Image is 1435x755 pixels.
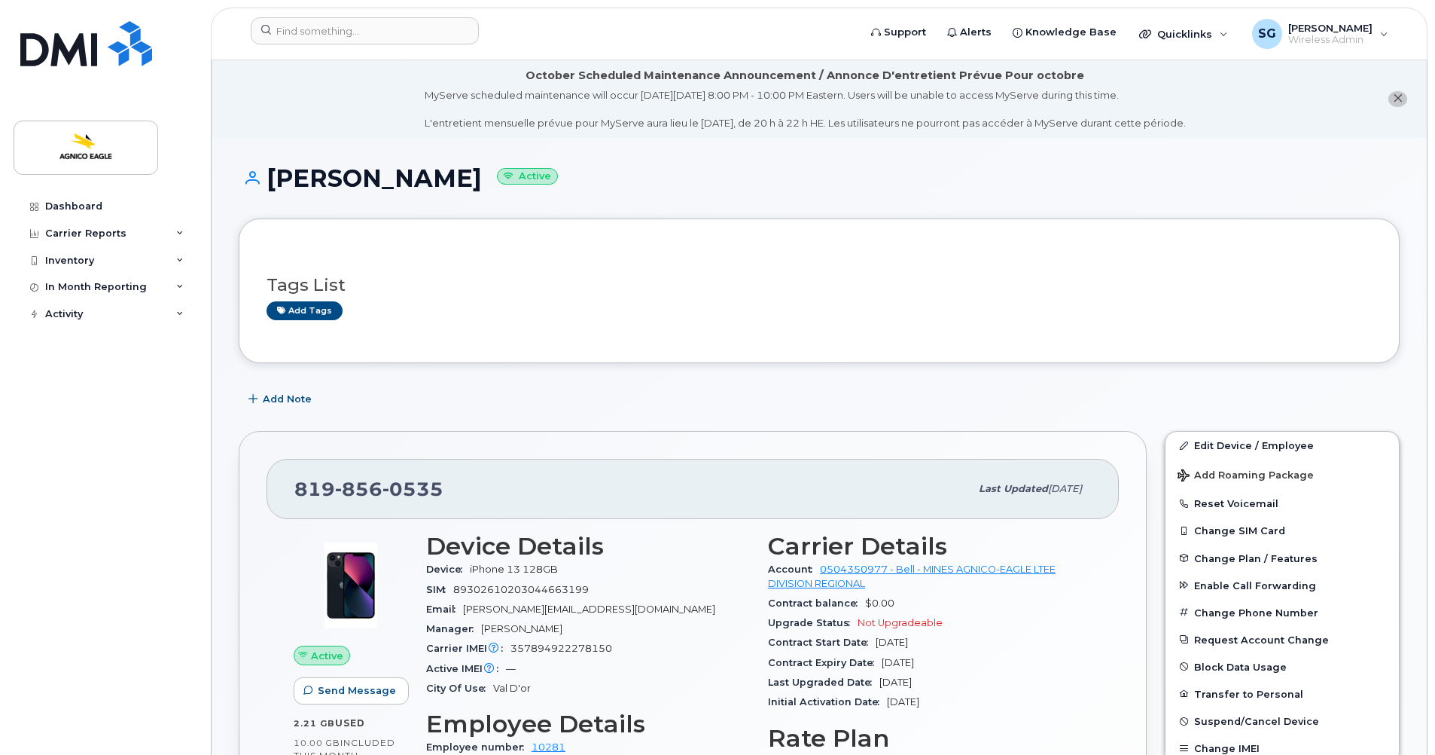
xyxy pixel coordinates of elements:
h3: Employee Details [426,711,750,738]
span: $0.00 [865,598,894,609]
span: [PERSON_NAME][EMAIL_ADDRESS][DOMAIN_NAME] [463,604,715,615]
span: Active [311,649,343,663]
button: Add Note [239,386,324,413]
span: City Of Use [426,683,493,694]
span: Carrier IMEI [426,643,510,654]
span: — [506,663,516,674]
img: image20231002-3703462-1ig824h.jpeg [306,540,396,631]
h1: [PERSON_NAME] [239,165,1400,191]
span: 0535 [382,478,443,500]
span: Add Roaming Package [1178,469,1314,484]
span: Enable Call Forwarding [1194,579,1316,591]
span: [DATE] [876,637,908,648]
span: Change Plan / Features [1194,552,1318,564]
span: 856 [335,478,382,500]
a: 10281 [532,741,565,753]
span: Last Upgraded Date [768,677,879,688]
span: Send Message [318,683,396,698]
span: SIM [426,584,453,595]
span: [DATE] [882,657,914,668]
button: Enable Call Forwarding [1165,572,1399,599]
button: Change Phone Number [1165,599,1399,626]
span: Upgrade Status [768,617,858,628]
button: Change Plan / Features [1165,545,1399,572]
span: Manager [426,623,481,634]
span: used [335,717,365,729]
span: Contract Start Date [768,637,876,648]
button: Reset Voicemail [1165,490,1399,517]
a: Edit Device / Employee [1165,432,1399,459]
button: Add Roaming Package [1165,459,1399,490]
h3: Rate Plan [768,725,1092,752]
span: [PERSON_NAME] [481,623,562,634]
span: Add Note [263,392,312,406]
div: October Scheduled Maintenance Announcement / Annonce D'entretient Prévue Pour octobre [526,68,1084,84]
span: Contract Expiry Date [768,657,882,668]
span: 10.00 GB [294,738,340,748]
span: Not Upgradeable [858,617,943,628]
span: Initial Activation Date [768,696,887,708]
a: 0504350977 - Bell - MINES AGNICO-EAGLE LTEE DIVISION REGIONAL [768,564,1056,588]
span: [DATE] [1048,483,1082,494]
button: Request Account Change [1165,626,1399,653]
span: [DATE] [887,696,919,708]
span: Email [426,604,463,615]
h3: Carrier Details [768,533,1092,560]
span: 357894922278150 [510,643,612,654]
span: Account [768,564,820,575]
small: Active [497,168,558,185]
button: Send Message [294,677,409,705]
span: Contract balance [768,598,865,609]
span: iPhone 13 128GB [470,564,558,575]
span: Active IMEI [426,663,506,674]
button: Transfer to Personal [1165,680,1399,708]
span: Suspend/Cancel Device [1194,716,1319,727]
h3: Device Details [426,533,750,560]
a: Add tags [267,301,343,320]
span: 819 [294,478,443,500]
button: Suspend/Cancel Device [1165,708,1399,735]
span: 2.21 GB [294,718,335,729]
span: [DATE] [879,677,912,688]
span: Val D'or [493,683,531,694]
h3: Tags List [267,276,1372,295]
button: close notification [1388,91,1407,107]
button: Block Data Usage [1165,653,1399,680]
button: Change SIM Card [1165,517,1399,544]
div: MyServe scheduled maintenance will occur [DATE][DATE] 8:00 PM - 10:00 PM Eastern. Users will be u... [425,88,1186,130]
span: Last updated [979,483,1048,494]
span: 89302610203044663199 [453,584,589,595]
span: Device [426,564,470,575]
span: Employee number [426,741,532,753]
